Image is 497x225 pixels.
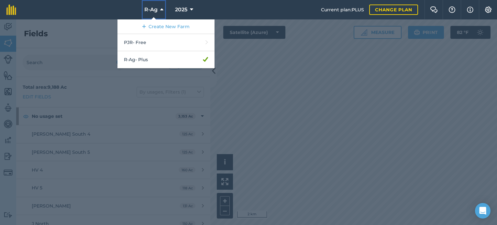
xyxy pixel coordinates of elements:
span: Current plan : PLUS [321,6,364,13]
a: R-Ag- Plus [117,51,215,68]
div: Open Intercom Messenger [475,203,491,219]
a: Create New Farm [117,19,215,34]
a: Change plan [369,5,418,15]
span: 2025 [175,6,187,14]
img: Two speech bubbles overlapping with the left bubble in the forefront [430,6,438,13]
img: fieldmargin Logo [6,5,16,15]
a: PJR- Free [117,34,215,51]
span: R-Ag [144,6,158,14]
img: A cog icon [484,6,492,13]
img: A question mark icon [448,6,456,13]
img: svg+xml;base64,PHN2ZyB4bWxucz0iaHR0cDovL3d3dy53My5vcmcvMjAwMC9zdmciIHdpZHRoPSIxNyIgaGVpZ2h0PSIxNy... [467,6,473,14]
